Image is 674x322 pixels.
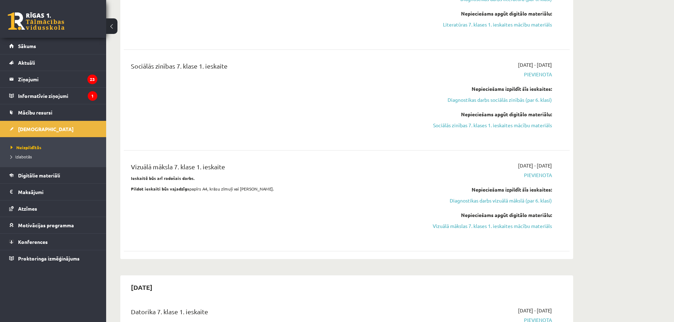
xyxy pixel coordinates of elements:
[18,255,80,262] span: Proktoringa izmēģinājums
[9,121,97,137] a: [DEMOGRAPHIC_DATA]
[131,61,408,74] div: Sociālās zinības 7. klase 1. ieskaite
[518,61,552,69] span: [DATE] - [DATE]
[9,167,97,183] a: Digitālie materiāli
[419,21,552,28] a: Literatūras 7. klases 1. ieskaites mācību materiāls
[131,307,408,320] div: Datorika 7. klase 1. ieskaite
[18,88,97,104] legend: Informatīvie ziņojumi
[419,186,552,193] div: Nepieciešams izpildīt šīs ieskaites:
[131,175,195,181] strong: Ieskaitē būs arī radošais darbs.
[124,279,160,295] h2: [DATE]
[9,200,97,217] a: Atzīmes
[518,307,552,314] span: [DATE] - [DATE]
[131,186,408,192] p: papīrs A4, krāsu zīmuļi vai [PERSON_NAME].
[9,184,97,200] a: Maksājumi
[419,197,552,204] a: Diagnostikas darbs vizuālā mākslā (par 6. klasi)
[419,85,552,93] div: Nepieciešams izpildīt šīs ieskaites:
[9,234,97,250] a: Konferences
[9,88,97,104] a: Informatīvie ziņojumi1
[9,217,97,233] a: Motivācijas programma
[419,222,552,230] a: Vizuālā mākslas 7. klases 1. ieskaites mācību materiāls
[18,172,60,178] span: Digitālie materiāli
[88,91,97,101] i: 1
[131,162,408,175] div: Vizuālā māksla 7. klase 1. ieskaite
[419,171,552,179] span: Pievienota
[11,144,99,151] a: Neizpildītās
[18,126,74,132] span: [DEMOGRAPHIC_DATA]
[419,10,552,17] div: Nepieciešams apgūt digitālo materiālu:
[11,153,99,160] a: Izlabotās
[18,59,35,66] span: Aktuāli
[18,43,36,49] span: Sākums
[87,75,97,84] i: 23
[18,184,97,200] legend: Maksājumi
[11,154,32,159] span: Izlabotās
[419,71,552,78] span: Pievienota
[18,239,48,245] span: Konferences
[131,186,189,192] strong: Pildot ieskaiti būs vajadzīgs
[9,54,97,71] a: Aktuāli
[9,250,97,267] a: Proktoringa izmēģinājums
[419,122,552,129] a: Sociālās zinības 7. klases 1. ieskaites mācību materiāls
[9,38,97,54] a: Sākums
[518,162,552,169] span: [DATE] - [DATE]
[419,96,552,104] a: Diagnostikas darbs sociālās zinībās (par 6. klasi)
[419,111,552,118] div: Nepieciešams apgūt digitālo materiālu:
[11,145,41,150] span: Neizpildītās
[9,104,97,121] a: Mācību resursi
[18,222,74,228] span: Motivācijas programma
[18,205,37,212] span: Atzīmes
[9,71,97,87] a: Ziņojumi23
[419,211,552,219] div: Nepieciešams apgūt digitālo materiālu:
[18,109,52,116] span: Mācību resursi
[18,71,97,87] legend: Ziņojumi
[8,12,64,30] a: Rīgas 1. Tālmācības vidusskola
